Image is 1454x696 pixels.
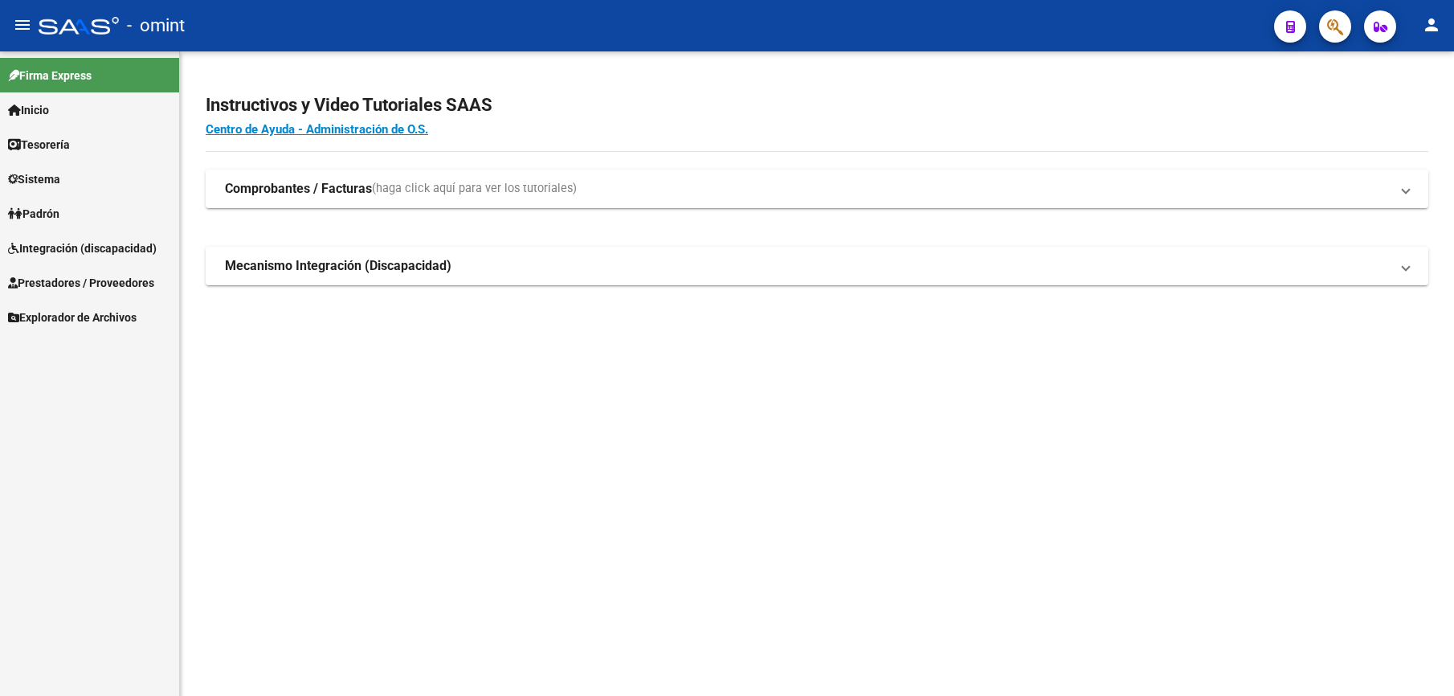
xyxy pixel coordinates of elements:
span: Firma Express [8,67,92,84]
a: Centro de Ayuda - Administración de O.S. [206,122,428,137]
span: Prestadores / Proveedores [8,274,154,292]
span: (haga click aquí para ver los tutoriales) [372,180,577,198]
h2: Instructivos y Video Tutoriales SAAS [206,90,1428,121]
span: Tesorería [8,136,70,154]
mat-expansion-panel-header: Mecanismo Integración (Discapacidad) [206,247,1428,285]
span: Inicio [8,101,49,119]
span: Sistema [8,170,60,188]
strong: Mecanismo Integración (Discapacidad) [225,257,451,275]
mat-icon: person [1422,15,1441,35]
mat-icon: menu [13,15,32,35]
span: Padrón [8,205,59,223]
span: Explorador de Archivos [8,309,137,326]
span: - omint [127,8,185,43]
mat-expansion-panel-header: Comprobantes / Facturas(haga click aquí para ver los tutoriales) [206,170,1428,208]
strong: Comprobantes / Facturas [225,180,372,198]
span: Integración (discapacidad) [8,240,157,257]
